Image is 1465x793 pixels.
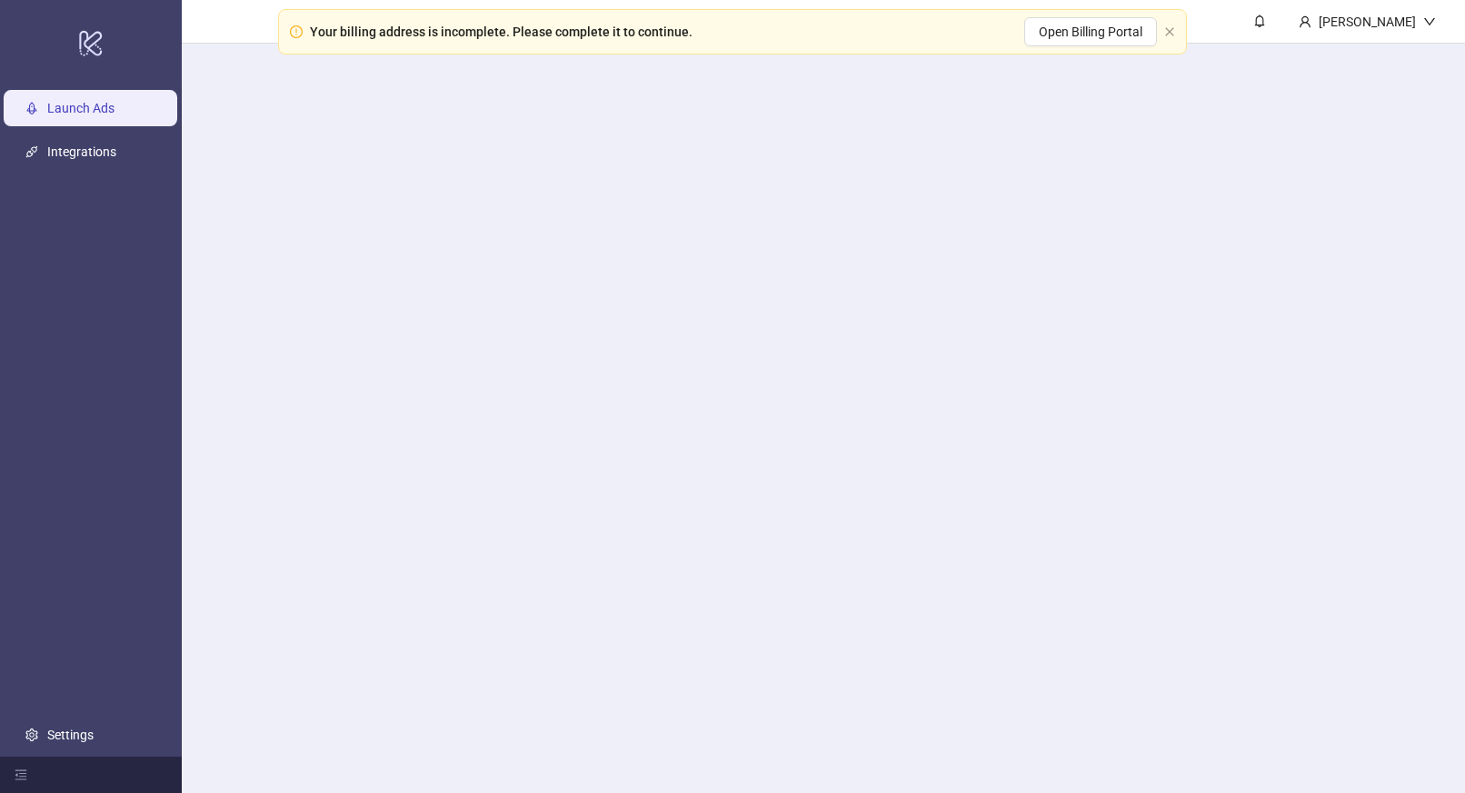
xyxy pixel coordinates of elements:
button: Open Billing Portal [1024,17,1157,46]
a: Integrations [47,144,116,159]
span: bell [1253,15,1266,27]
span: menu-fold [15,768,27,781]
div: [PERSON_NAME] [1311,12,1423,32]
span: exclamation-circle [290,25,303,38]
div: Your billing address is incomplete. Please complete it to continue. [310,22,693,42]
a: Settings [47,728,94,742]
span: down [1423,15,1436,28]
a: Launch Ads [47,101,115,115]
span: close [1164,26,1175,37]
button: close [1164,26,1175,38]
span: user [1299,15,1311,28]
span: Open Billing Portal [1039,25,1142,39]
